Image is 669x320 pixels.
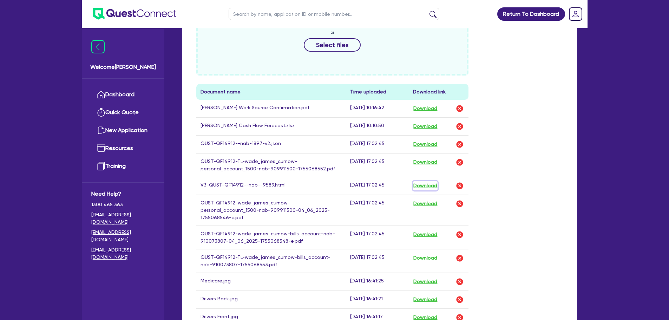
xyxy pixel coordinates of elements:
td: QUST-QF14912-wade_james_curnow-bills_account-nab-910073807-04_06_2025-1755068548-e.pdf [196,226,346,249]
td: [DATE] 10:16:42 [346,100,409,118]
button: Download [413,104,438,113]
button: Select files [304,38,361,52]
img: delete-icon [455,200,464,208]
img: delete-icon [455,182,464,190]
img: delete-icon [455,140,464,149]
a: [EMAIL_ADDRESS][DOMAIN_NAME] [91,246,155,261]
td: [PERSON_NAME] Cash Flow Forecast.xlsx [196,117,346,135]
span: or [330,29,334,35]
img: delete-icon [455,122,464,131]
a: Dashboard [91,86,155,104]
img: delete-icon [455,277,464,286]
td: [DATE] 17:02:45 [346,226,409,249]
img: quest-connect-logo-blue [93,8,176,20]
a: New Application [91,122,155,139]
img: delete-icon [455,295,464,304]
img: delete-icon [455,104,464,113]
img: delete-icon [455,254,464,262]
button: Download [413,140,438,149]
a: Training [91,157,155,175]
input: Search by name, application ID or mobile number... [229,8,439,20]
button: Download [413,158,438,167]
td: QUST-QF14912-wade_james_curnow-personal_account_1500-nab-909911500-04_06_2025-1755068546-e.pdf [196,195,346,226]
td: [PERSON_NAME] Work Source Confirmation.pdf [196,100,346,118]
td: [DATE] 17:02:45 [346,135,409,153]
td: QUST-QF14912-TL-wade_james_curnow-bills_account-nab-910073807-1755068553.pdf [196,249,346,273]
span: 1300 465 363 [91,201,155,208]
span: Need Help? [91,190,155,198]
button: Download [413,295,438,304]
a: [EMAIL_ADDRESS][DOMAIN_NAME] [91,229,155,243]
button: Download [413,122,438,131]
td: [DATE] 17:02:45 [346,195,409,226]
button: Download [413,181,438,190]
button: Download [413,199,438,208]
td: Drivers Back.jpg [196,290,346,308]
button: Download [413,230,438,239]
td: [DATE] 10:10:50 [346,117,409,135]
a: Resources [91,139,155,157]
td: QUST-QF14912--nab-1897-v2.json [196,135,346,153]
a: [EMAIL_ADDRESS][DOMAIN_NAME] [91,211,155,226]
button: Download [413,254,438,263]
td: [DATE] 17:02:45 [346,249,409,273]
th: Download link [409,84,468,100]
span: Welcome [PERSON_NAME] [90,63,156,71]
th: Time uploaded [346,84,409,100]
button: Download [413,277,438,286]
th: Document name [196,84,346,100]
img: icon-menu-close [91,40,105,53]
td: [DATE] 16:41:21 [346,290,409,308]
td: [DATE] 17:02:45 [346,177,409,195]
img: quick-quote [97,108,105,117]
td: V3-QUST-QF14912--nab--9589.html [196,177,346,195]
img: resources [97,144,105,152]
a: Quick Quote [91,104,155,122]
td: [DATE] 17:02:45 [346,153,409,177]
img: delete-icon [455,230,464,239]
a: Return To Dashboard [497,7,565,21]
td: Medicare.jpg [196,273,346,290]
img: delete-icon [455,158,464,166]
td: [DATE] 16:41:25 [346,273,409,290]
img: training [97,162,105,170]
td: QUST-QF14912-TL-wade_james_curnow-personal_account_1500-nab-909911500-1755068552.pdf [196,153,346,177]
a: Dropdown toggle [566,5,585,23]
img: new-application [97,126,105,135]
